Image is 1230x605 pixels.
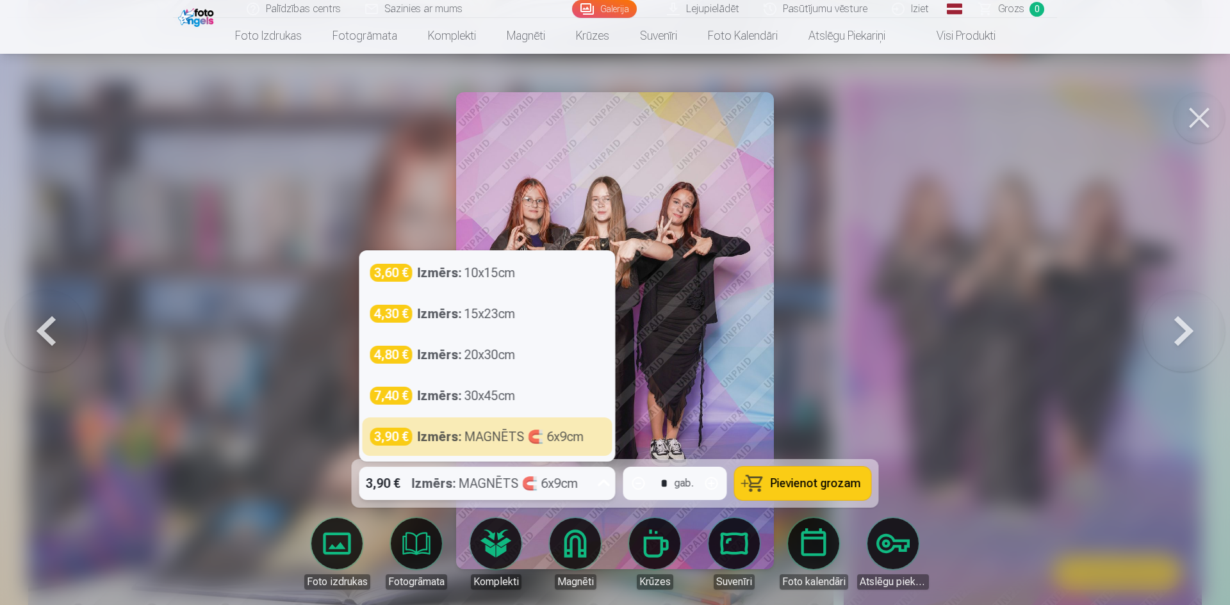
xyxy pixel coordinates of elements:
a: Krūzes [561,18,625,54]
a: Fotogrāmata [317,18,413,54]
a: Komplekti [413,18,491,54]
strong: Izmērs : [418,264,462,282]
strong: Izmērs : [418,305,462,323]
a: Foto kalendāri [693,18,793,54]
div: 15x23cm [418,305,516,323]
strong: Izmērs : [418,387,462,405]
div: Krūzes [637,574,673,590]
div: 3,90 € [359,467,407,500]
div: 20x30cm [418,346,516,364]
span: Pievienot grozam [771,478,861,489]
div: 10x15cm [418,264,516,282]
div: MAGNĒTS 🧲 6x9cm [418,428,584,446]
a: Suvenīri [698,518,770,590]
span: 0 [1029,2,1044,17]
div: Foto izdrukas [304,574,370,590]
a: Foto izdrukas [220,18,317,54]
div: Komplekti [471,574,521,590]
a: Foto kalendāri [778,518,849,590]
strong: Izmērs : [418,346,462,364]
strong: Izmērs : [412,474,456,492]
div: 4,30 € [370,305,413,323]
a: Komplekti [460,518,532,590]
a: Foto izdrukas [301,518,373,590]
div: MAGNĒTS 🧲 6x9cm [412,467,578,500]
div: Magnēti [555,574,596,590]
div: Suvenīri [714,574,755,590]
div: 4,80 € [370,346,413,364]
button: Pievienot grozam [735,467,871,500]
a: Fotogrāmata [381,518,452,590]
span: Grozs [998,1,1024,17]
a: Suvenīri [625,18,693,54]
div: gab. [675,476,694,491]
a: Atslēgu piekariņi [793,18,901,54]
div: 3,60 € [370,264,413,282]
a: Krūzes [619,518,691,590]
img: /fa1 [178,5,217,27]
a: Magnēti [539,518,611,590]
a: Visi produkti [901,18,1011,54]
div: Atslēgu piekariņi [857,574,929,590]
a: Magnēti [491,18,561,54]
div: 3,90 € [370,428,413,446]
div: Foto kalendāri [780,574,848,590]
div: Fotogrāmata [386,574,447,590]
strong: Izmērs : [418,428,462,446]
div: 30x45cm [418,387,516,405]
div: 7,40 € [370,387,413,405]
a: Atslēgu piekariņi [857,518,929,590]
